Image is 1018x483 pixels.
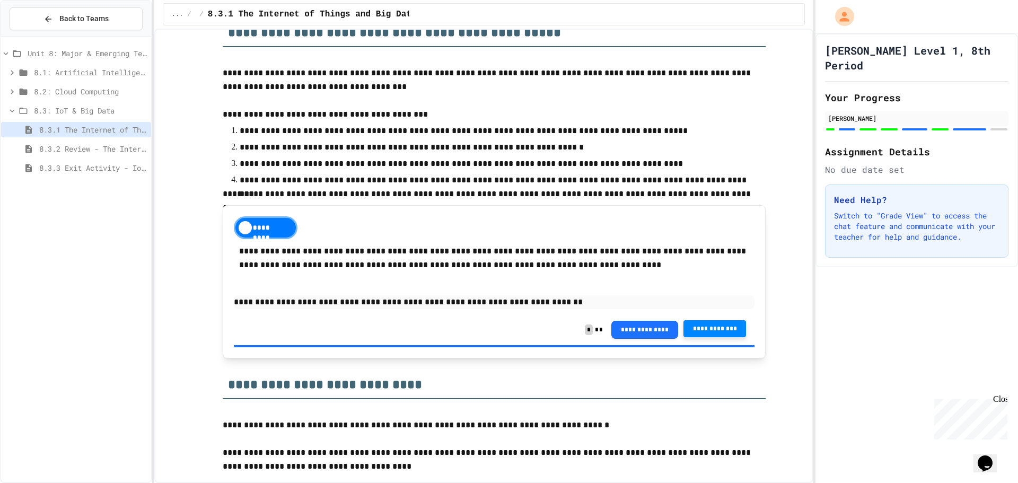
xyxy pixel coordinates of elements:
[824,4,857,29] div: My Account
[39,124,147,135] span: 8.3.1 The Internet of Things and Big Data: Our Connected Digital World
[825,144,1008,159] h2: Assignment Details
[4,4,73,67] div: Chat with us now!Close
[59,13,109,24] span: Back to Teams
[208,8,564,21] span: 8.3.1 The Internet of Things and Big Data: Our Connected Digital World
[834,194,999,206] h3: Need Help?
[172,10,183,19] span: ...
[34,67,147,78] span: 8.1: Artificial Intelligence Basics
[825,43,1008,73] h1: [PERSON_NAME] Level 1, 8th Period
[834,210,999,242] p: Switch to "Grade View" to access the chat feature and communicate with your teacher for help and ...
[828,113,1005,123] div: [PERSON_NAME]
[200,10,204,19] span: /
[973,441,1007,472] iframe: chat widget
[39,162,147,173] span: 8.3.3 Exit Activity - IoT Data Detective Challenge
[28,48,147,59] span: Unit 8: Major & Emerging Technologies
[34,86,147,97] span: 8.2: Cloud Computing
[34,105,147,116] span: 8.3: IoT & Big Data
[930,394,1007,440] iframe: chat widget
[825,163,1008,176] div: No due date set
[187,10,191,19] span: /
[825,90,1008,105] h2: Your Progress
[39,143,147,154] span: 8.3.2 Review - The Internet of Things and Big Data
